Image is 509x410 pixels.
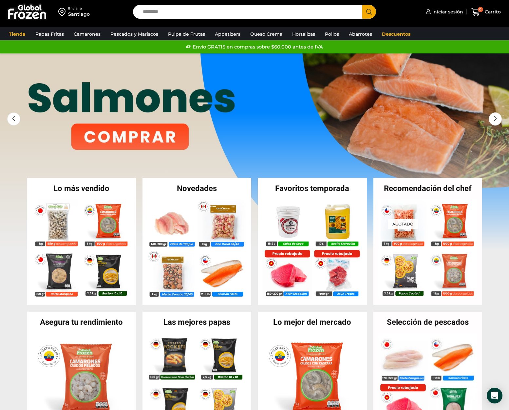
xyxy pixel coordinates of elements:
h2: Favoritos temporada [258,185,367,192]
p: Agotado [388,219,418,229]
a: Pescados y Mariscos [107,28,161,40]
span: Carrito [483,9,501,15]
div: Santiago [68,11,90,17]
button: Search button [362,5,376,19]
a: 0 Carrito [470,4,502,20]
h2: Asegura tu rendimiento [27,318,136,326]
h2: Selección de pescados [373,318,482,326]
div: Enviar a [68,6,90,11]
a: Pulpa de Frutas [165,28,208,40]
div: Open Intercom Messenger [487,388,502,403]
h2: Lo mejor del mercado [258,318,367,326]
a: Appetizers [212,28,244,40]
span: Iniciar sesión [431,9,463,15]
a: Pollos [322,28,342,40]
a: Camarones [70,28,104,40]
div: Next slide [489,112,502,126]
a: Abarrotes [346,28,375,40]
span: 0 [478,7,483,12]
a: Hortalizas [289,28,318,40]
h2: Lo más vendido [27,185,136,192]
a: Descuentos [379,28,414,40]
div: Previous slide [7,112,20,126]
a: Iniciar sesión [424,5,463,18]
h2: Las mejores papas [142,318,252,326]
a: Queso Crema [247,28,286,40]
img: address-field-icon.svg [58,6,68,17]
a: Papas Fritas [32,28,67,40]
h2: Recomendación del chef [373,185,482,192]
h2: Novedades [142,185,252,192]
a: Tienda [6,28,29,40]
